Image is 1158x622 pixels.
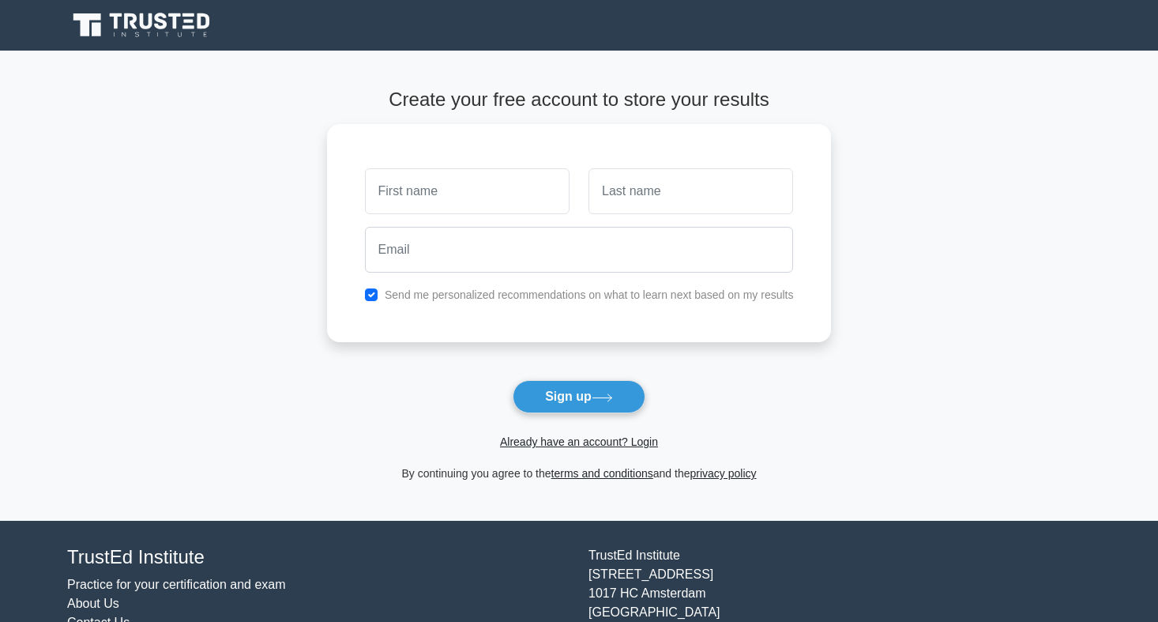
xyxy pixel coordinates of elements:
[690,467,757,480] a: privacy policy
[551,467,653,480] a: terms and conditions
[67,546,570,569] h4: TrustEd Institute
[365,168,570,214] input: First name
[513,380,645,413] button: Sign up
[385,288,794,301] label: Send me personalized recommendations on what to learn next based on my results
[318,464,841,483] div: By continuing you agree to the and the
[67,578,286,591] a: Practice for your certification and exam
[67,597,119,610] a: About Us
[500,435,658,448] a: Already have an account? Login
[588,168,793,214] input: Last name
[327,89,832,111] h4: Create your free account to store your results
[365,227,794,273] input: Email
